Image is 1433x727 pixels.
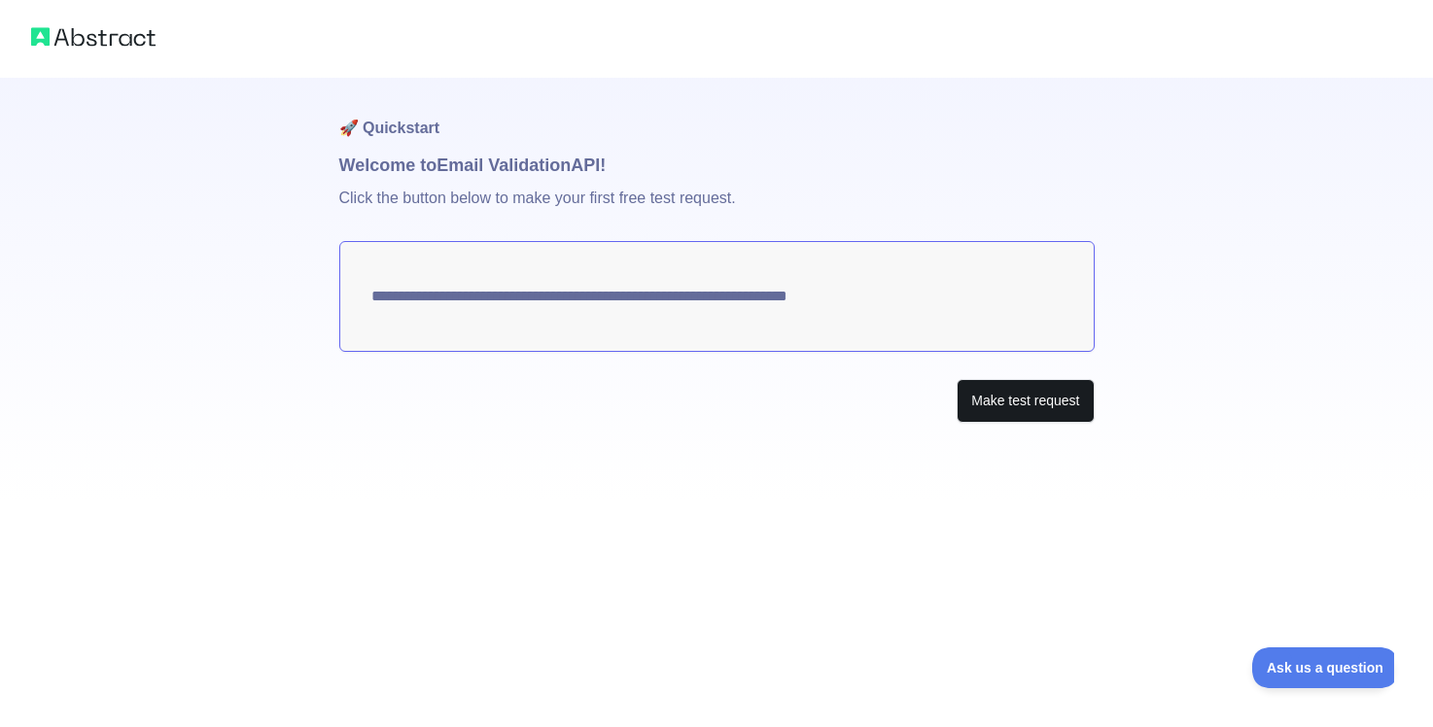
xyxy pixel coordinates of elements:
[957,379,1094,423] button: Make test request
[31,23,156,51] img: Abstract logo
[339,152,1095,179] h1: Welcome to Email Validation API!
[339,78,1095,152] h1: 🚀 Quickstart
[1252,647,1394,688] iframe: Toggle Customer Support
[339,179,1095,241] p: Click the button below to make your first free test request.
